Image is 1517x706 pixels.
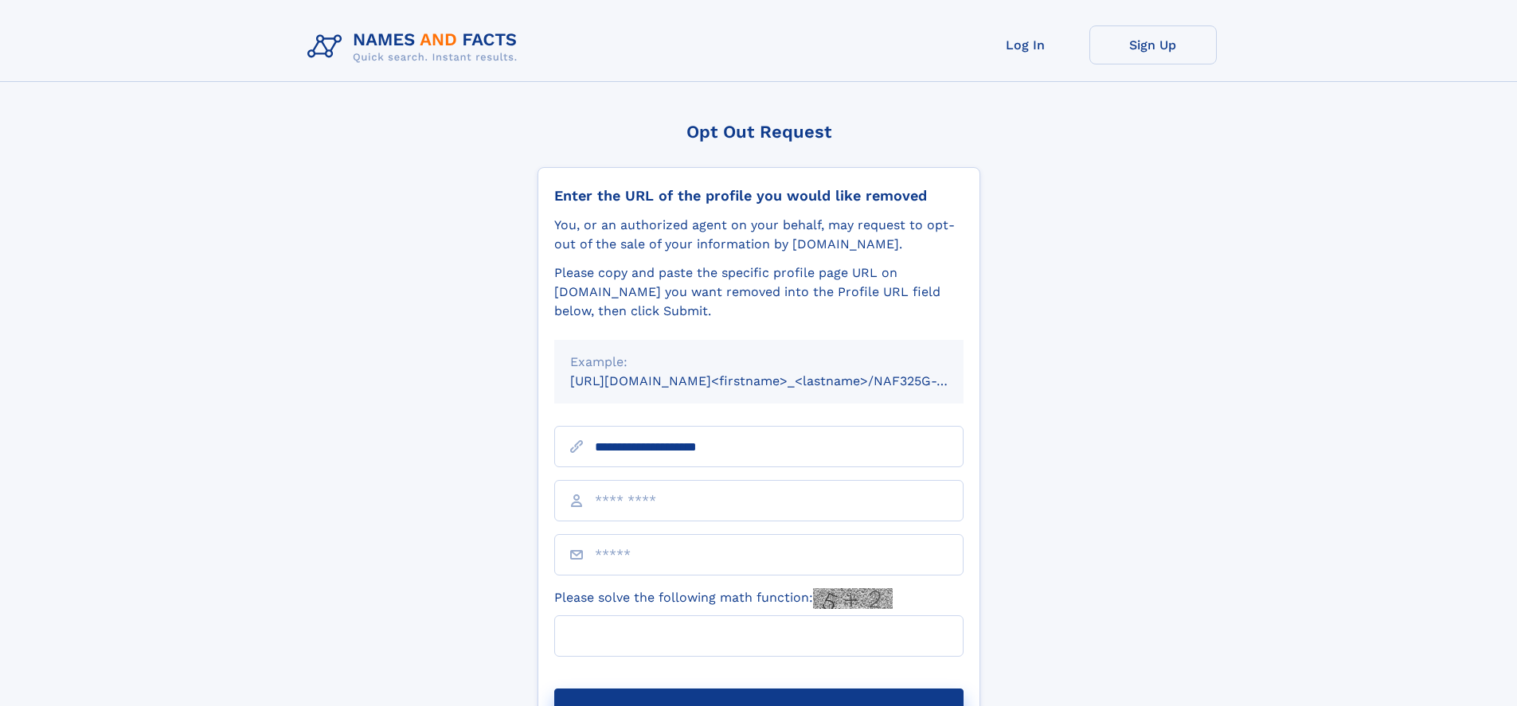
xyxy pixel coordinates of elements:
div: Enter the URL of the profile you would like removed [554,187,964,205]
div: Please copy and paste the specific profile page URL on [DOMAIN_NAME] you want removed into the Pr... [554,263,964,321]
small: [URL][DOMAIN_NAME]<firstname>_<lastname>/NAF325G-xxxxxxxx [570,373,994,388]
a: Log In [962,25,1089,64]
img: Logo Names and Facts [301,25,530,68]
div: Example: [570,353,948,372]
div: Opt Out Request [538,122,980,142]
label: Please solve the following math function: [554,588,893,609]
div: You, or an authorized agent on your behalf, may request to opt-out of the sale of your informatio... [554,216,964,254]
a: Sign Up [1089,25,1217,64]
